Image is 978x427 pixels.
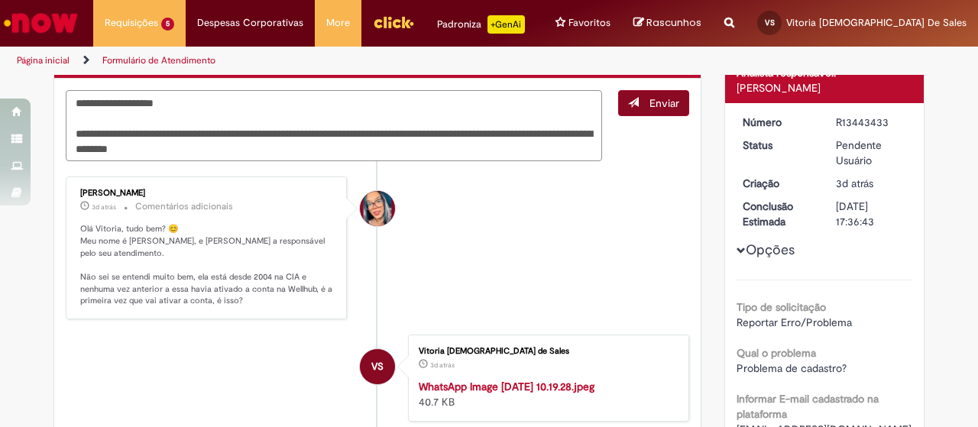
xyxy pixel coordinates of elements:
[161,18,174,31] span: 5
[80,223,335,307] p: Olá Vitoria, tudo bem? 😊 Meu nome é [PERSON_NAME], e [PERSON_NAME] a responsável pelo seu atendim...
[731,176,825,191] dt: Criação
[737,315,852,329] span: Reportar Erro/Problema
[731,115,825,130] dt: Número
[737,80,913,95] div: [PERSON_NAME]
[437,15,525,34] div: Padroniza
[373,11,414,34] img: click_logo_yellow_360x200.png
[66,90,602,161] textarea: Digite sua mensagem aqui...
[360,349,395,384] div: Vitoria Mesquita De Sales
[737,361,847,375] span: Problema de cadastro?
[618,90,689,116] button: Enviar
[371,348,384,385] span: VS
[105,15,158,31] span: Requisições
[92,202,116,212] span: 3d atrás
[836,115,907,130] div: R13443433
[836,199,907,229] div: [DATE] 17:36:43
[17,54,70,66] a: Página inicial
[419,379,673,409] div: 40.7 KB
[786,16,967,29] span: Vitoria [DEMOGRAPHIC_DATA] De Sales
[731,199,825,229] dt: Conclusão Estimada
[737,346,816,360] b: Qual o problema
[11,47,640,75] ul: Trilhas de página
[197,15,303,31] span: Despesas Corporativas
[326,15,350,31] span: More
[646,15,701,30] span: Rascunhos
[836,176,907,191] div: 25/08/2025 10:36:39
[737,392,879,421] b: Informar E-mail cadastrado na plataforma
[731,137,825,153] dt: Status
[836,176,873,190] span: 3d atrás
[419,347,673,356] div: Vitoria [DEMOGRAPHIC_DATA] de Sales
[430,361,455,370] span: 3d atrás
[430,361,455,370] time: 25/08/2025 10:36:09
[836,137,907,168] div: Pendente Usuário
[737,300,826,314] b: Tipo de solicitação
[360,191,395,226] div: Maira Priscila Da Silva Arnaldo
[568,15,610,31] span: Favoritos
[102,54,215,66] a: Formulário de Atendimento
[649,96,679,110] span: Enviar
[836,176,873,190] time: 25/08/2025 10:36:39
[419,380,594,393] a: WhatsApp Image [DATE] 10.19.28.jpeg
[487,15,525,34] p: +GenAi
[135,200,233,213] small: Comentários adicionais
[765,18,775,27] span: VS
[633,16,701,31] a: Rascunhos
[2,8,80,38] img: ServiceNow
[92,202,116,212] time: 25/08/2025 14:03:09
[80,189,335,198] div: [PERSON_NAME]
